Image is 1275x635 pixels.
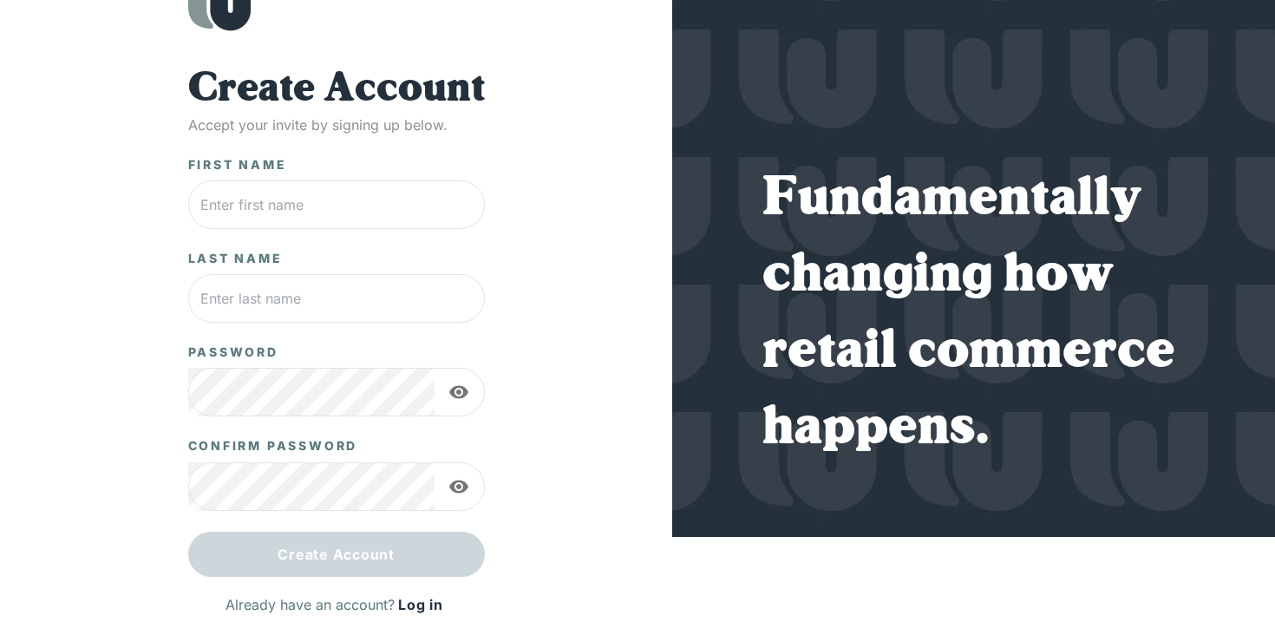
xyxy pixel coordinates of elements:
p: Accept your invite by signing up below. [188,115,485,135]
input: Enter first name [188,180,485,229]
input: Enter last name [188,274,485,323]
h1: Create Account [188,66,485,115]
label: First Name [188,156,287,173]
label: Confirm Password [188,437,358,455]
label: Password [188,344,278,361]
label: Last Name [188,250,283,267]
a: Log in [395,591,447,619]
p: Already have an account? [226,594,395,615]
h1: Fundamentally changing how retail commerce happens. [762,162,1185,468]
